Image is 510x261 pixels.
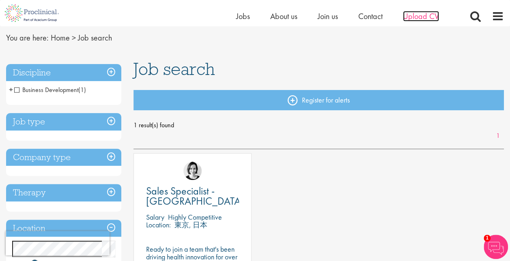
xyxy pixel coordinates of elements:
[78,32,112,43] span: Job search
[492,131,504,141] a: 1
[6,32,49,43] span: You are here:
[6,220,121,237] h3: Location
[6,231,110,255] iframe: reCAPTCHA
[403,11,439,21] a: Upload CV
[146,220,171,229] span: Location:
[6,184,121,201] h3: Therapy
[51,32,70,43] a: breadcrumb link
[174,220,207,229] p: 東京, 日本
[318,11,338,21] a: Join us
[14,86,86,94] span: Business Development
[78,86,86,94] span: (1)
[133,58,215,80] span: Job search
[484,235,508,259] img: Chatbot
[183,162,202,180] img: Nic Choa
[358,11,383,21] a: Contact
[168,212,222,222] p: Highly Competitive
[6,64,121,81] h3: Discipline
[6,149,121,166] h3: Company type
[146,212,164,222] span: Salary
[6,113,121,130] h3: Job type
[133,119,504,131] span: 1 result(s) found
[133,90,504,110] a: Register for alerts
[236,11,250,21] a: Jobs
[9,83,13,96] span: +
[270,11,297,21] a: About us
[146,184,244,208] span: Sales Specialist - [GEOGRAPHIC_DATA]
[14,86,78,94] span: Business Development
[72,32,76,43] span: >
[146,186,239,206] a: Sales Specialist - [GEOGRAPHIC_DATA]
[484,235,491,242] span: 1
